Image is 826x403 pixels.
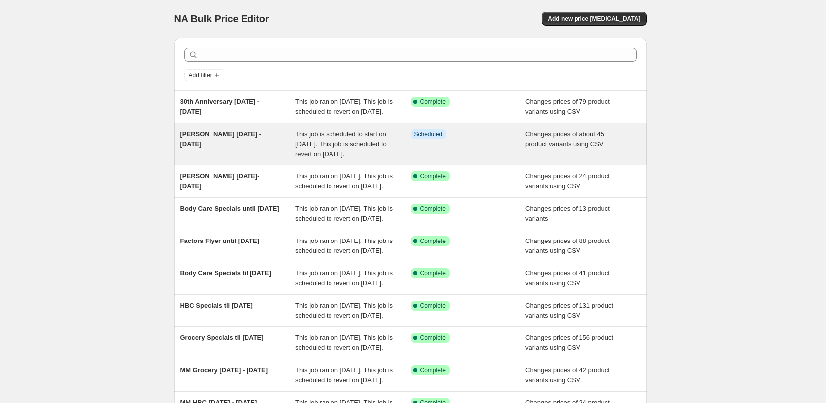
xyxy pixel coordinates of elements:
span: HBC Specials til [DATE] [180,302,253,309]
span: Complete [420,334,446,342]
span: Body Care Specials til [DATE] [180,269,271,277]
span: 30th Anniversary [DATE] - [DATE] [180,98,260,115]
button: Add filter [184,69,224,81]
span: Changes prices of 13 product variants [525,205,610,222]
span: This job ran on [DATE]. This job is scheduled to revert on [DATE]. [295,269,393,287]
span: Grocery Specials til [DATE] [180,334,264,341]
span: Changes prices of about 45 product variants using CSV [525,130,604,148]
span: Changes prices of 42 product variants using CSV [525,366,610,384]
span: This job ran on [DATE]. This job is scheduled to revert on [DATE]. [295,172,393,190]
span: Complete [420,237,446,245]
span: This job ran on [DATE]. This job is scheduled to revert on [DATE]. [295,302,393,319]
span: Complete [420,366,446,374]
span: This job ran on [DATE]. This job is scheduled to revert on [DATE]. [295,237,393,254]
span: Changes prices of 88 product variants using CSV [525,237,610,254]
span: This job is scheduled to start on [DATE]. This job is scheduled to revert on [DATE]. [295,130,387,158]
span: Complete [420,172,446,180]
span: This job ran on [DATE]. This job is scheduled to revert on [DATE]. [295,334,393,351]
span: This job ran on [DATE]. This job is scheduled to revert on [DATE]. [295,366,393,384]
span: Add filter [189,71,212,79]
span: This job ran on [DATE]. This job is scheduled to revert on [DATE]. [295,205,393,222]
span: Changes prices of 41 product variants using CSV [525,269,610,287]
span: Body Care Specials until [DATE] [180,205,279,212]
span: Changes prices of 156 product variants using CSV [525,334,613,351]
span: Complete [420,302,446,310]
span: [PERSON_NAME] [DATE]- [DATE] [180,172,260,190]
span: Complete [420,98,446,106]
button: Add new price [MEDICAL_DATA] [542,12,646,26]
span: Add new price [MEDICAL_DATA] [548,15,640,23]
span: Factors Flyer until [DATE] [180,237,259,244]
span: MM Grocery [DATE] - [DATE] [180,366,268,374]
span: Complete [420,269,446,277]
span: [PERSON_NAME] [DATE] - [DATE] [180,130,262,148]
span: Scheduled [414,130,443,138]
span: NA Bulk Price Editor [174,13,269,24]
span: Changes prices of 79 product variants using CSV [525,98,610,115]
span: This job ran on [DATE]. This job is scheduled to revert on [DATE]. [295,98,393,115]
span: Changes prices of 131 product variants using CSV [525,302,613,319]
span: Complete [420,205,446,213]
span: Changes prices of 24 product variants using CSV [525,172,610,190]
